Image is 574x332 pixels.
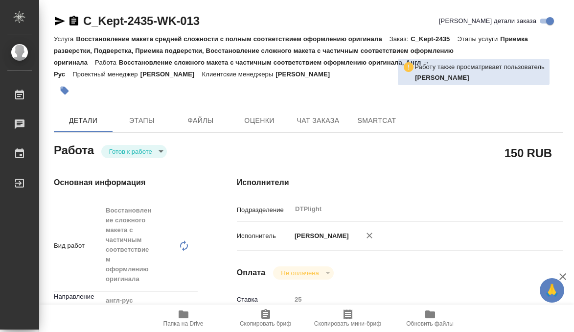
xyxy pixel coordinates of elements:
h4: Исполнители [237,177,563,189]
button: Скопировать ссылку для ЯМессенджера [54,15,66,27]
p: C_Kept-2435 [411,35,457,43]
h2: 150 RUB [505,144,552,161]
p: Работа [95,59,119,66]
span: Файлы [177,115,224,127]
span: Оценки [236,115,283,127]
span: Скопировать мини-бриф [314,320,381,327]
h4: Основная информация [54,177,198,189]
button: Удалить исполнителя [359,225,380,246]
p: Заказ: [390,35,411,43]
button: Добавить тэг [54,80,75,101]
button: Готов к работе [106,147,155,156]
p: Проектный менеджер [72,71,140,78]
p: [PERSON_NAME] [276,71,337,78]
span: Обновить файлы [406,320,454,327]
span: [PERSON_NAME] детали заказа [439,16,536,26]
span: Скопировать бриф [240,320,291,327]
span: Этапы [118,115,165,127]
p: Направление перевода [54,292,102,311]
div: Готов к работе [101,145,167,158]
span: 🙏 [544,280,560,301]
h4: Оплата [237,267,266,279]
p: Услуга [54,35,76,43]
h2: Работа [54,141,94,158]
p: Архипова Екатерина [415,73,545,83]
button: Обновить файлы [389,305,471,332]
button: Не оплачена [278,269,321,277]
div: Готов к работе [273,266,333,280]
span: Чат заказа [295,115,342,127]
p: Этапы услуги [458,35,501,43]
button: Папка на Drive [142,305,225,332]
p: [PERSON_NAME] [291,231,349,241]
p: [PERSON_NAME] [140,71,202,78]
p: Вид работ [54,241,102,251]
p: Восстановление сложного макета с частичным соответствием оформлению оригинала, Англ → Рус [54,59,429,78]
button: Скопировать бриф [225,305,307,332]
p: Восстановление макета средней сложности с полным соответствием оформлению оригинала [76,35,389,43]
b: [PERSON_NAME] [415,74,469,81]
button: 🙏 [540,278,564,303]
p: Ставка [237,295,291,305]
p: Клиентские менеджеры [202,71,276,78]
span: Детали [60,115,107,127]
p: Работу также просматривает пользователь [414,62,545,72]
p: Исполнитель [237,231,291,241]
input: Пустое поле [291,292,536,307]
p: Приемка разверстки, Подверстка, Приемка подверстки, Восстановление сложного макета с частичным со... [54,35,528,66]
span: Папка на Drive [163,320,204,327]
span: SmartCat [353,115,400,127]
button: Скопировать мини-бриф [307,305,389,332]
button: Скопировать ссылку [68,15,80,27]
p: Подразделение [237,205,291,215]
a: C_Kept-2435-WK-013 [83,14,200,27]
